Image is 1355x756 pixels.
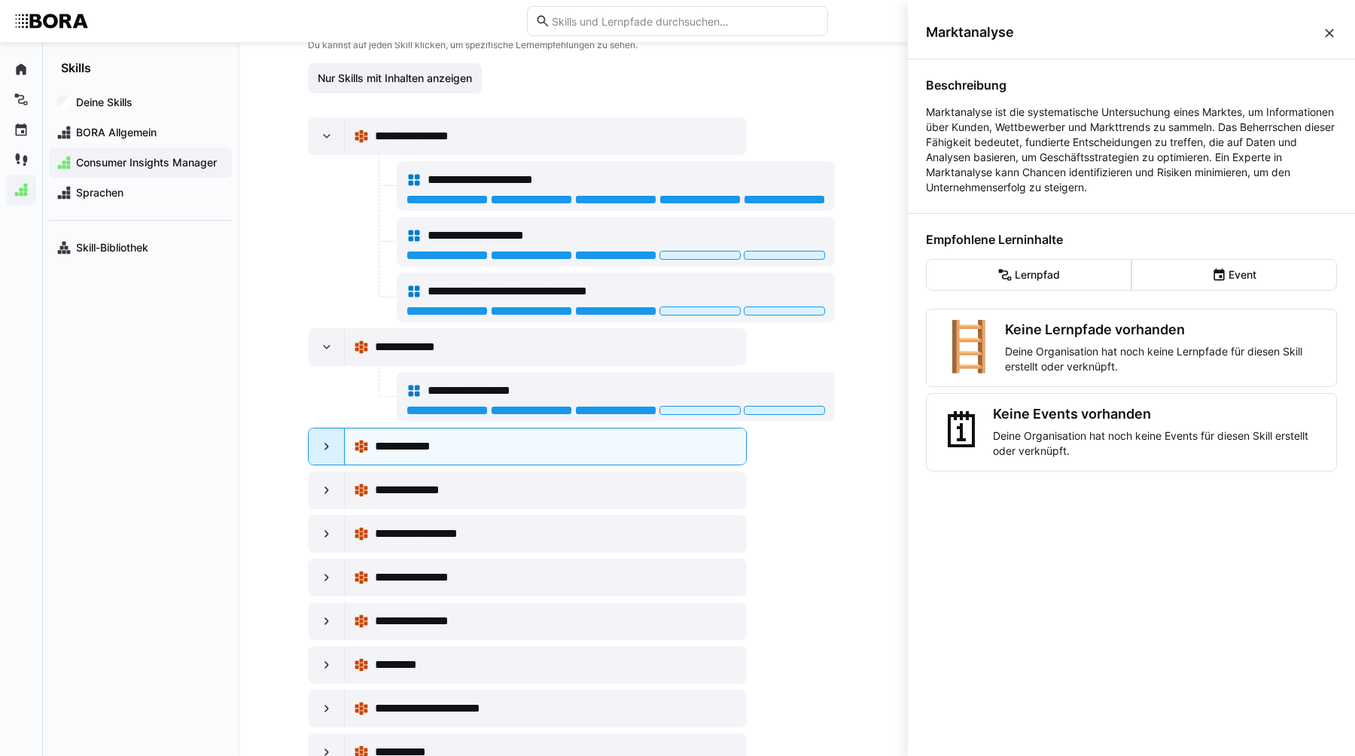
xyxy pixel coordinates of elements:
[993,428,1324,459] p: Deine Organisation hat noch keine Events für diesen Skill erstellt oder verknüpft.
[315,71,474,86] span: Nur Skills mit Inhalten anzeigen
[308,39,835,51] p: Du kannst auf jeden Skill klicken, um spezifische Lernempfehlungen zu sehen.
[74,125,224,140] span: BORA Allgemein
[926,105,1337,195] p: Marktanalyse ist die systematische Untersuchung eines Marktes, um Informationen über Kunden, Wett...
[926,259,1131,291] eds-button-option: Lernpfad
[939,322,999,374] div: 🪜
[993,406,1324,422] h3: Keine Events vorhanden
[550,14,820,28] input: Skills und Lernpfade durchsuchen…
[74,185,224,200] span: Sprachen
[74,155,224,170] span: Consumer Insights Manager
[1005,344,1324,374] p: Deine Organisation hat noch keine Lernpfade für diesen Skill erstellt oder verknüpft.
[926,78,1337,93] h4: Beschreibung
[926,232,1337,247] h4: Empfohlene Lerninhalte
[308,63,482,93] button: Nur Skills mit Inhalten anzeigen
[1131,259,1337,291] eds-button-option: Event
[926,24,1322,41] span: Marktanalyse
[1005,322,1324,338] h3: Keine Lernpfade vorhanden
[939,406,987,459] div: 🗓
